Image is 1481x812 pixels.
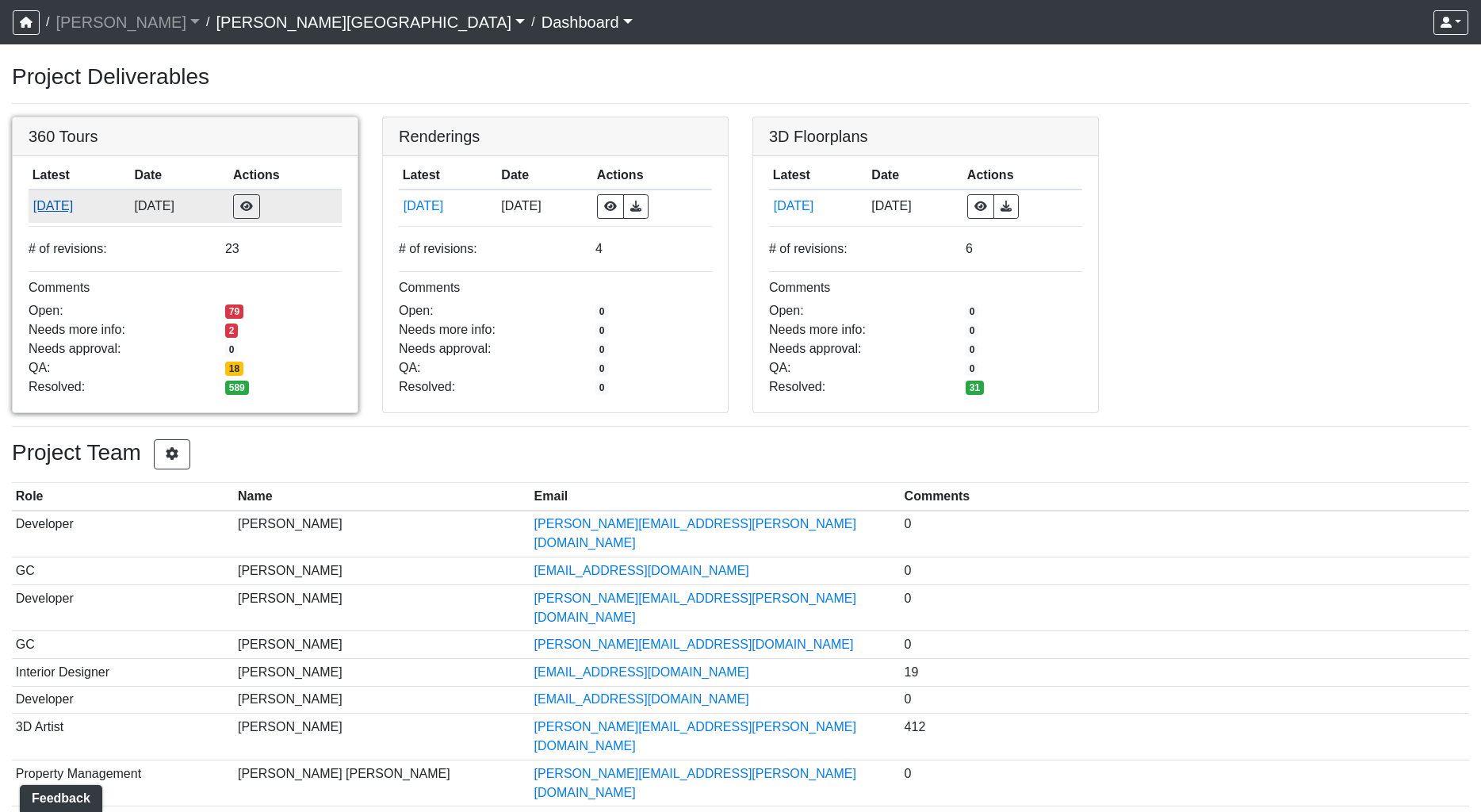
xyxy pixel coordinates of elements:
[901,714,1469,760] td: 412
[234,631,530,659] td: [PERSON_NAME]
[55,6,200,38] a: [PERSON_NAME]
[234,483,530,511] th: Name
[530,483,901,511] th: Email
[901,760,1469,806] td: 0
[901,483,1469,511] th: Comments
[12,714,234,760] td: 3D Artist
[12,511,234,557] td: Developer
[12,584,234,631] td: Developer
[40,6,55,38] span: /
[234,557,530,585] td: [PERSON_NAME]
[773,196,864,216] button: [DATE]
[901,511,1469,557] td: 0
[525,6,541,38] span: /
[901,557,1469,585] td: 0
[769,190,868,223] td: sNTZBzmsZC5nVf1pWJhMt9
[12,439,1469,469] h3: Project Team
[200,6,216,38] span: /
[534,592,856,624] a: [PERSON_NAME][EMAIL_ADDRESS][PERSON_NAME][DOMAIN_NAME]
[901,686,1469,714] td: 0
[12,557,234,585] td: GC
[534,767,856,799] a: [PERSON_NAME][EMAIL_ADDRESS][PERSON_NAME][DOMAIN_NAME]
[12,63,1469,90] h3: Project Deliverables
[534,692,749,706] a: [EMAIL_ADDRESS][DOMAIN_NAME]
[901,631,1469,659] td: 0
[534,638,854,651] a: [PERSON_NAME][EMAIL_ADDRESS][DOMAIN_NAME]
[234,760,530,806] td: [PERSON_NAME] [PERSON_NAME]
[234,686,530,714] td: [PERSON_NAME]
[33,196,127,216] button: [DATE]
[12,760,234,806] td: Property Management
[216,6,525,38] a: [PERSON_NAME][GEOGRAPHIC_DATA]
[542,6,633,38] a: Dashboard
[534,720,856,753] a: [PERSON_NAME][EMAIL_ADDRESS][PERSON_NAME][DOMAIN_NAME]
[901,584,1469,631] td: 0
[12,483,234,511] th: Role
[399,190,498,223] td: srHkvRoRJZtki1tkKy6YP9
[29,190,131,223] td: sndUuGPsUkcLAeJy7fM1d7
[534,564,749,577] a: [EMAIL_ADDRESS][DOMAIN_NAME]
[234,584,530,631] td: [PERSON_NAME]
[12,658,234,686] td: Interior Designer
[234,658,530,686] td: [PERSON_NAME]
[234,714,530,760] td: [PERSON_NAME]
[901,658,1469,686] td: 19
[403,196,494,216] button: [DATE]
[534,665,749,679] a: [EMAIL_ADDRESS][DOMAIN_NAME]
[12,631,234,659] td: GC
[12,780,105,812] iframe: Ybug feedback widget
[12,686,234,714] td: Developer
[234,511,530,557] td: [PERSON_NAME]
[534,517,856,550] a: [PERSON_NAME][EMAIL_ADDRESS][PERSON_NAME][DOMAIN_NAME]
